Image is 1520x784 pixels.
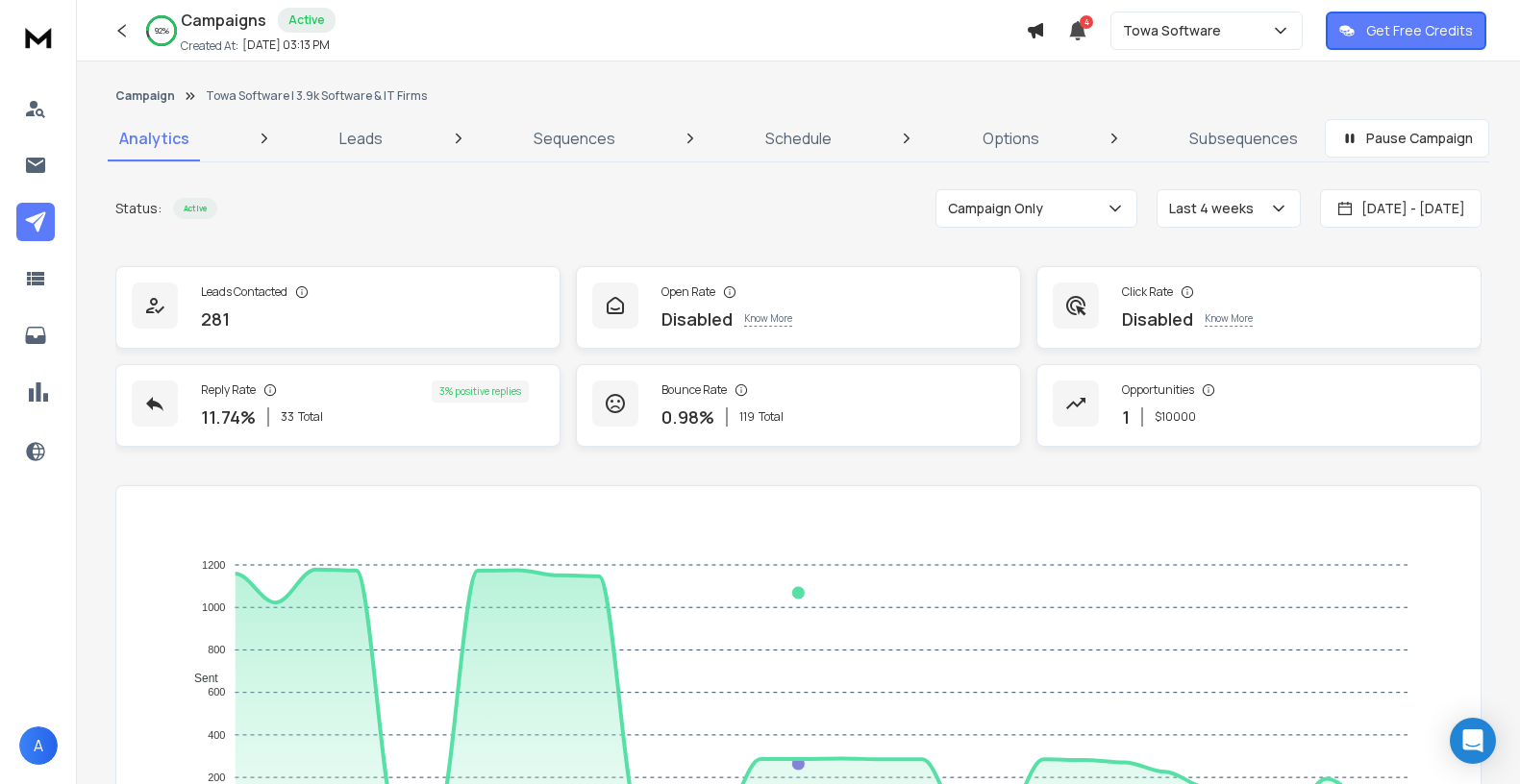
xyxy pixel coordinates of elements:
p: Last 4 weeks [1169,199,1261,218]
span: 4 [1080,15,1093,29]
p: Bounce Rate [661,382,727,398]
span: 119 [739,409,755,425]
tspan: 1000 [202,601,225,613]
a: Open RateDisabledKnow More [576,266,1021,349]
p: 11.74 % [201,404,256,430]
a: Leads [328,115,394,161]
a: Reply Rate11.74%33Total3% positive replies [115,364,561,447]
p: Created At: [181,38,238,54]
p: Towa Software | 3.9k Software & IT Firms [206,88,427,104]
button: Campaign [115,88,175,104]
p: Open Rate [661,284,715,300]
tspan: 800 [208,644,225,655]
p: 0.98 % [661,404,714,430]
a: Subsequences [1178,115,1309,161]
tspan: 1200 [202,559,225,571]
button: Pause Campaign [1325,119,1489,158]
p: Analytics [119,127,189,150]
a: Click RateDisabledKnow More [1036,266,1482,349]
span: Total [298,409,323,425]
p: Schedule [765,127,832,150]
p: Reply Rate [201,382,256,398]
div: Open Intercom Messenger [1450,718,1496,764]
p: 92 % [155,25,169,37]
p: 1 [1122,404,1130,430]
p: Opportunities [1122,382,1194,398]
a: Options [971,115,1051,161]
p: Know More [744,311,792,327]
a: Leads Contacted281 [115,266,561,349]
p: Leads Contacted [201,284,287,300]
p: Disabled [1122,306,1193,332]
div: 3 % positive replies [432,380,529,403]
p: Leads [339,127,383,150]
div: Active [278,8,336,33]
tspan: 200 [208,772,225,783]
button: [DATE] - [DATE] [1320,189,1482,228]
a: Analytics [108,115,201,161]
p: Options [983,127,1039,150]
p: 281 [201,306,230,332]
tspan: 400 [208,729,225,741]
p: Subsequences [1189,127,1298,150]
span: Total [759,409,784,425]
tspan: 600 [208,686,225,698]
button: A [19,726,58,765]
a: Bounce Rate0.98%119Total [576,364,1021,447]
img: logo [19,19,58,55]
span: 33 [281,409,294,425]
a: Sequences [522,115,627,161]
p: Sequences [534,127,615,150]
p: Know More [1205,311,1253,327]
h1: Campaigns [181,9,266,32]
a: Opportunities1$10000 [1036,364,1482,447]
p: Campaign Only [948,199,1051,218]
button: Get Free Credits [1326,12,1486,50]
p: [DATE] 03:13 PM [242,37,330,53]
p: Towa Software [1123,21,1229,40]
p: $ 10000 [1155,409,1196,425]
p: Disabled [661,306,733,332]
span: Sent [180,672,218,685]
a: Schedule [754,115,843,161]
p: Click Rate [1122,284,1173,300]
p: Status: [115,199,162,218]
div: Active [173,198,217,219]
p: Get Free Credits [1366,21,1473,40]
